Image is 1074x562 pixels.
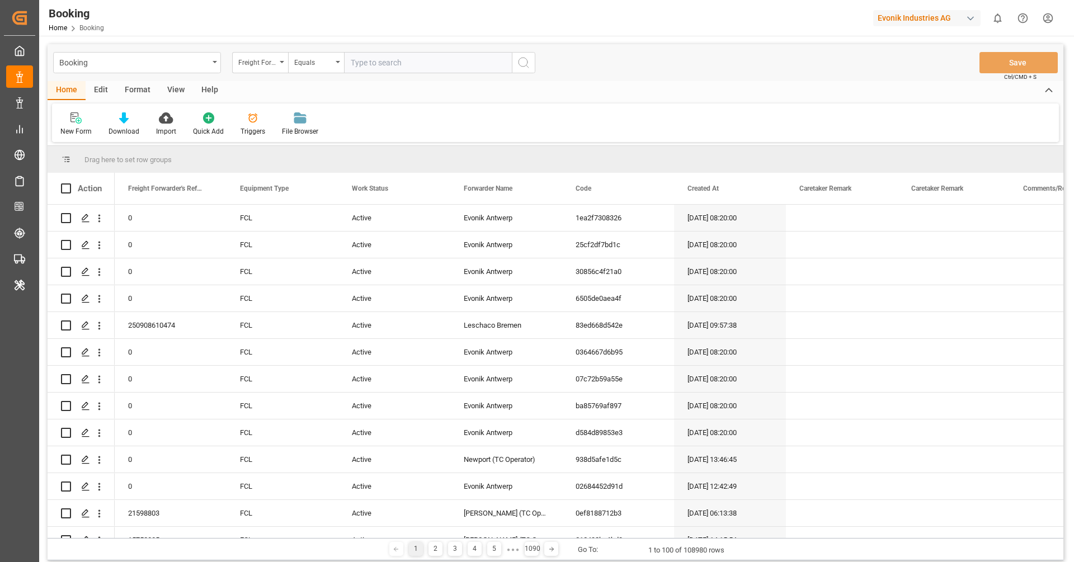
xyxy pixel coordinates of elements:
div: 0 [115,446,227,473]
div: [DATE] 12:42:49 [674,473,786,499]
div: Press SPACE to select this row. [48,527,115,554]
button: Help Center [1010,6,1035,31]
div: 3 [448,542,462,556]
div: 938d5afe1d5c [562,446,674,473]
div: 212498be6bd0 [562,527,674,553]
div: 0 [115,232,227,258]
div: 0 [115,419,227,446]
div: Evonik Antwerp [450,393,562,419]
div: Active [338,393,450,419]
div: Press SPACE to select this row. [48,419,115,446]
div: Press SPACE to select this row. [48,312,115,339]
div: Press SPACE to select this row. [48,205,115,232]
div: Press SPACE to select this row. [48,393,115,419]
div: Active [338,312,450,338]
div: ● ● ● [507,545,519,554]
span: Equipment Type [240,185,289,192]
div: 15752335 [115,527,227,553]
div: FCL [227,366,338,392]
div: Home [48,81,86,100]
div: 0ef8188712b3 [562,500,674,526]
div: Equals [294,55,332,68]
div: Quick Add [193,126,224,136]
div: d584d89853e3 [562,419,674,446]
div: FCL [227,312,338,338]
div: 2 [428,542,442,556]
span: Created At [687,185,719,192]
div: Active [338,205,450,231]
div: 0364667d6b95 [562,339,674,365]
div: Evonik Antwerp [450,339,562,365]
div: [DATE] 08:20:00 [674,366,786,392]
div: FCL [227,205,338,231]
div: 0 [115,473,227,499]
button: open menu [288,52,344,73]
div: 0 [115,285,227,311]
span: Work Status [352,185,388,192]
div: 25cf2df7bd1c [562,232,674,258]
div: Evonik Antwerp [450,205,562,231]
button: Evonik Industries AG [873,7,985,29]
div: [PERSON_NAME] (TC Operator) [450,527,562,553]
div: Evonik Antwerp [450,419,562,446]
div: 1ea2f7308326 [562,205,674,231]
div: Evonik Antwerp [450,366,562,392]
div: Active [338,473,450,499]
div: Evonik Industries AG [873,10,981,26]
div: 02684452d91d [562,473,674,499]
div: [DATE] 08:20:00 [674,419,786,446]
div: Active [338,446,450,473]
div: [DATE] 06:13:38 [674,500,786,526]
div: File Browser [282,126,318,136]
div: FCL [227,527,338,553]
div: ba85769af897 [562,393,674,419]
div: Press SPACE to select this row. [48,500,115,527]
div: Active [338,232,450,258]
div: Evonik Antwerp [450,258,562,285]
div: Evonik Antwerp [450,232,562,258]
div: Triggers [241,126,265,136]
div: 07c72b59a55e [562,366,674,392]
span: Ctrl/CMD + S [1004,73,1037,81]
div: 0 [115,366,227,392]
div: FCL [227,446,338,473]
button: Save [979,52,1058,73]
div: [DATE] 08:20:00 [674,339,786,365]
span: Freight Forwarder's Reference No. [128,185,203,192]
div: [DATE] 08:20:00 [674,232,786,258]
button: open menu [232,52,288,73]
a: Home [49,24,67,32]
div: Press SPACE to select this row. [48,285,115,312]
div: Active [338,527,450,553]
span: Drag here to set row groups [84,155,172,164]
div: Freight Forwarder's Reference No. [238,55,276,68]
div: View [159,81,193,100]
input: Type to search [344,52,512,73]
div: Newport (TC Operator) [450,446,562,473]
div: Format [116,81,159,100]
div: 83ed668d542e [562,312,674,338]
div: Evonik Antwerp [450,285,562,311]
div: FCL [227,258,338,285]
div: 30856c4f21a0 [562,258,674,285]
div: [DATE] 14:15:54 [674,527,786,553]
div: Active [338,419,450,446]
div: 1 [409,542,423,556]
div: Edit [86,81,116,100]
div: FCL [227,393,338,419]
div: Action [78,183,102,193]
div: 6505de0aea4f [562,285,674,311]
span: Code [576,185,591,192]
div: FCL [227,232,338,258]
div: [PERSON_NAME] (TC Operator) [450,500,562,526]
div: Evonik Antwerp [450,473,562,499]
div: [DATE] 08:20:00 [674,205,786,231]
div: [DATE] 08:20:00 [674,393,786,419]
button: show 0 new notifications [985,6,1010,31]
div: 4 [468,542,482,556]
div: Press SPACE to select this row. [48,339,115,366]
span: Caretaker Remark [911,185,963,192]
div: Press SPACE to select this row. [48,446,115,473]
div: [DATE] 08:20:00 [674,258,786,285]
div: Active [338,500,450,526]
